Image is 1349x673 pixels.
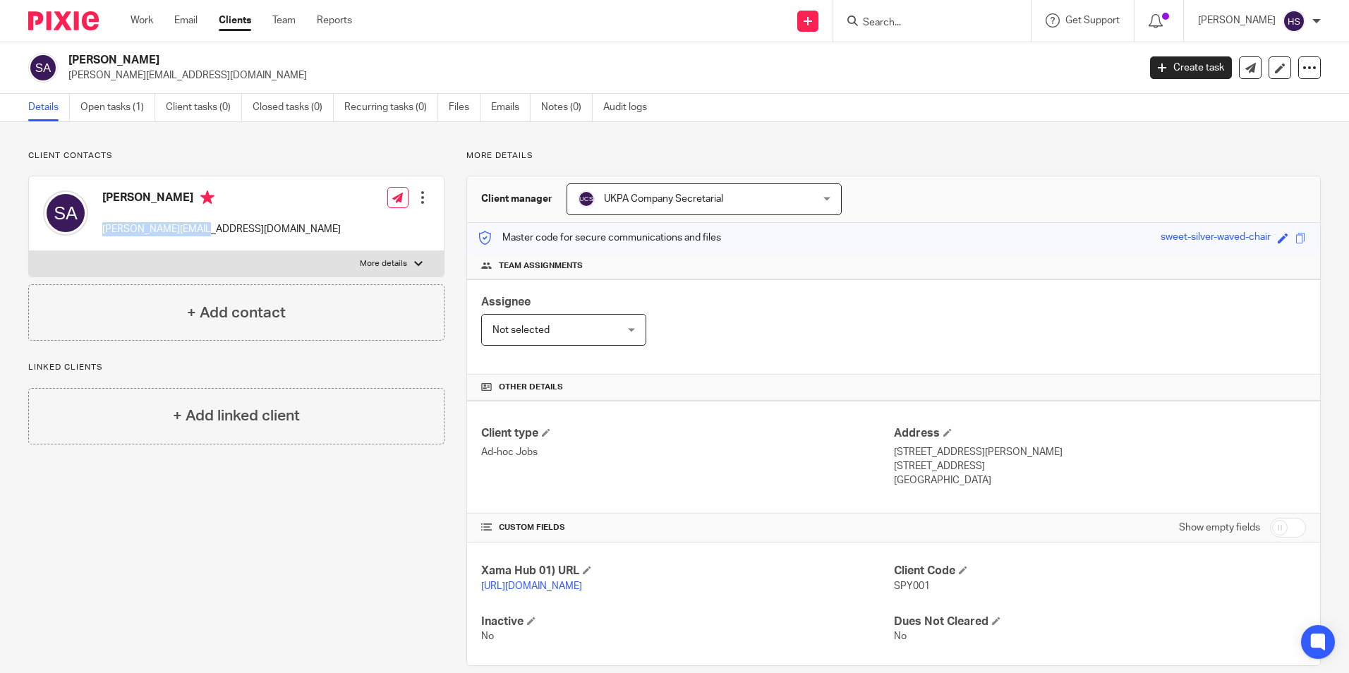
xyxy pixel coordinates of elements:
a: Recurring tasks (0) [344,94,438,121]
h4: Client type [481,426,893,441]
img: svg%3E [578,190,595,207]
h3: Client manager [481,192,552,206]
span: Assignee [481,296,531,308]
a: Emails [491,94,531,121]
h4: Xama Hub 01) URL [481,564,893,578]
p: [STREET_ADDRESS] [894,459,1306,473]
p: [PERSON_NAME][EMAIL_ADDRESS][DOMAIN_NAME] [68,68,1129,83]
p: [PERSON_NAME] [1198,13,1276,28]
h4: CUSTOM FIELDS [481,522,893,533]
p: More details [466,150,1321,162]
h2: [PERSON_NAME] [68,53,917,68]
i: Primary [200,190,214,205]
img: svg%3E [1283,10,1305,32]
a: Create task [1150,56,1232,79]
p: [PERSON_NAME][EMAIL_ADDRESS][DOMAIN_NAME] [102,222,341,236]
h4: Inactive [481,614,893,629]
input: Search [861,17,988,30]
span: No [894,631,907,641]
h4: Client Code [894,564,1306,578]
span: Team assignments [499,260,583,272]
h4: Dues Not Cleared [894,614,1306,629]
span: No [481,631,494,641]
a: Reports [317,13,352,28]
h4: Address [894,426,1306,441]
h4: + Add contact [187,302,286,324]
h4: + Add linked client [173,405,300,427]
img: svg%3E [43,190,88,236]
label: Show empty fields [1179,521,1260,535]
span: Get Support [1065,16,1120,25]
img: svg%3E [28,53,58,83]
p: More details [360,258,407,269]
p: Ad-hoc Jobs [481,445,893,459]
a: Team [272,13,296,28]
span: Not selected [492,325,550,335]
span: SPY001 [894,581,930,591]
a: Notes (0) [541,94,593,121]
a: Closed tasks (0) [253,94,334,121]
p: [STREET_ADDRESS][PERSON_NAME] [894,445,1306,459]
p: [GEOGRAPHIC_DATA] [894,473,1306,487]
div: sweet-silver-waved-chair [1161,230,1271,246]
a: Work [131,13,153,28]
span: UKPA Company Secretarial [604,194,723,204]
span: Other details [499,382,563,393]
a: Audit logs [603,94,658,121]
p: Linked clients [28,362,444,373]
a: Details [28,94,70,121]
a: [URL][DOMAIN_NAME] [481,581,582,591]
a: Email [174,13,198,28]
h4: [PERSON_NAME] [102,190,341,208]
a: Open tasks (1) [80,94,155,121]
p: Client contacts [28,150,444,162]
p: Master code for secure communications and files [478,231,721,245]
a: Clients [219,13,251,28]
img: Pixie [28,11,99,30]
a: Files [449,94,480,121]
a: Client tasks (0) [166,94,242,121]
